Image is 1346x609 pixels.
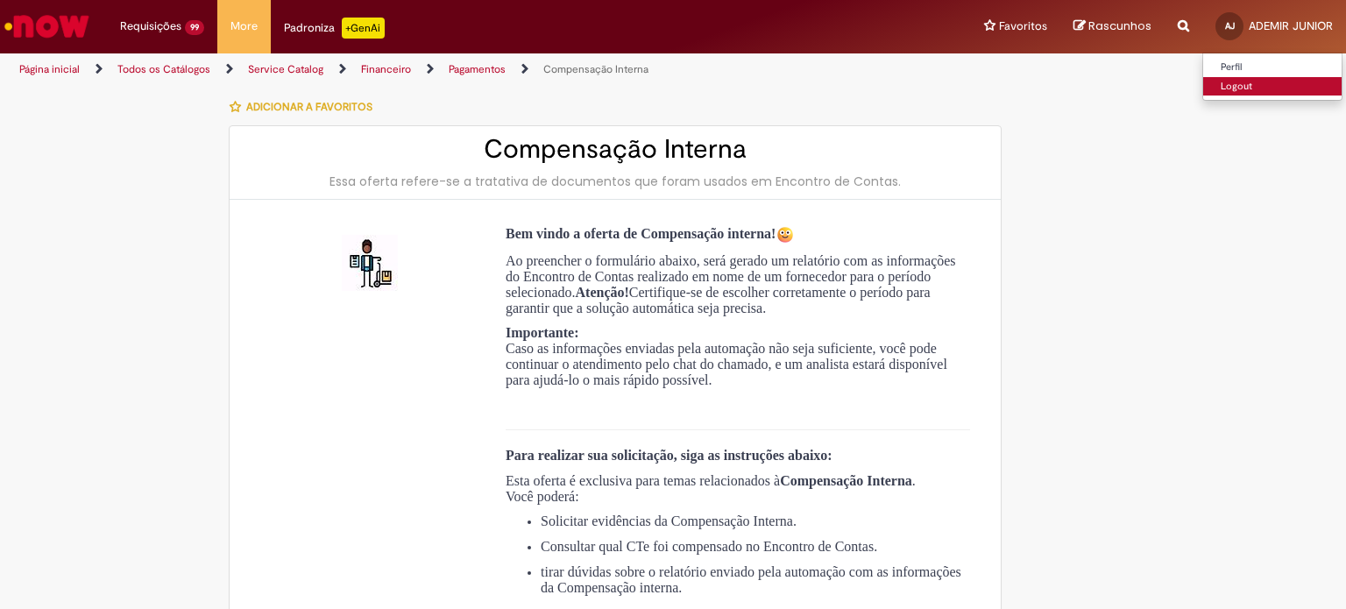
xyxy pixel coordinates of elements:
[1073,18,1151,35] a: Rascunhos
[117,62,210,76] a: Todos os Catálogos
[185,20,204,35] span: 99
[1088,18,1151,34] span: Rascunhos
[246,100,372,114] span: Adicionar a Favoritos
[541,513,797,528] span: Solicitar evidências da Compensação Interna.
[361,62,411,76] a: Financeiro
[247,135,983,164] h2: Compensação Interna
[229,89,382,125] button: Adicionar a Favoritos
[543,62,648,76] a: Compensação Interna
[13,53,884,86] ul: Trilhas de página
[506,448,832,463] span: Para realizar sua solicitação, siga as instruções abaixo:
[776,226,794,244] img: Sorriso
[449,62,506,76] a: Pagamentos
[576,285,629,300] strong: Atenção!
[780,473,912,488] strong: Compensação Interna
[248,62,323,76] a: Service Catalog
[342,235,398,291] img: Compensação Interna
[999,18,1047,35] span: Favoritos
[342,18,385,39] p: +GenAi
[541,564,961,595] span: tirar dúvidas sobre o relatório enviado pela automação com as informações da Compensação interna.
[506,226,798,241] span: Bem vindo a oferta de Compensação interna!
[19,62,80,76] a: Página inicial
[506,341,947,387] span: Caso as informações enviadas pela automação não seja suficiente, você pode continuar o atendiment...
[120,18,181,35] span: Requisições
[541,539,877,554] span: Consultar qual CTe foi compensado no Encontro de Contas.
[1249,18,1333,33] span: ADEMIR JUNIOR
[2,9,92,44] img: ServiceNow
[1203,77,1342,96] a: Logout
[247,173,983,190] div: Essa oferta refere-se a tratativa de documentos que foram usados em Encontro de Contas.
[506,473,916,504] span: Esta oferta é exclusiva para temas relacionados à . Você poderá:
[230,18,258,35] span: More
[506,253,956,315] span: Ao preencher o formulário abaixo, será gerado um relatório com as informações do Encontro de Cont...
[506,325,579,340] span: Importante:
[1225,20,1235,32] span: AJ
[284,18,385,39] div: Padroniza
[1203,58,1342,77] a: Perfil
